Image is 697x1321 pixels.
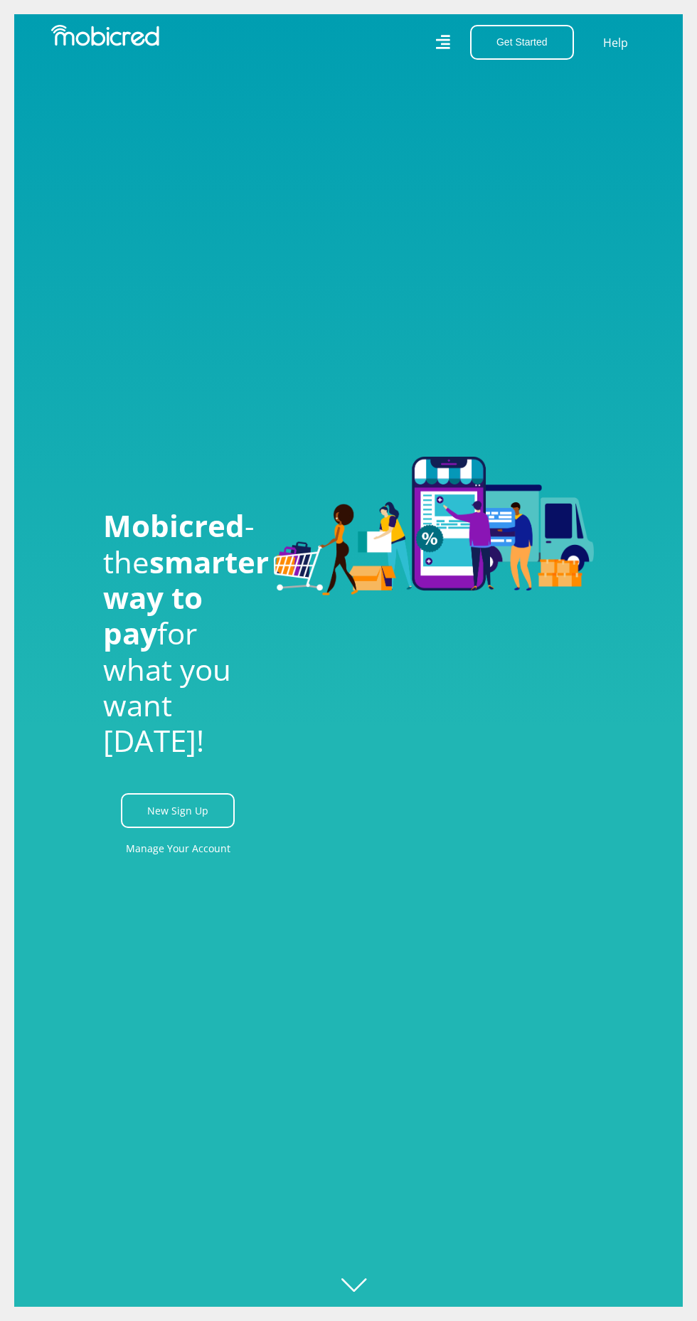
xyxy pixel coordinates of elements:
h1: - the for what you want [DATE]! [103,508,252,759]
button: Get Started [470,25,574,60]
img: Welcome to Mobicred [274,457,594,595]
span: Mobicred [103,505,245,546]
a: Manage Your Account [126,832,230,864]
a: Help [602,33,629,52]
a: New Sign Up [121,793,235,828]
img: Mobicred [51,25,159,46]
span: smarter way to pay [103,541,269,654]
